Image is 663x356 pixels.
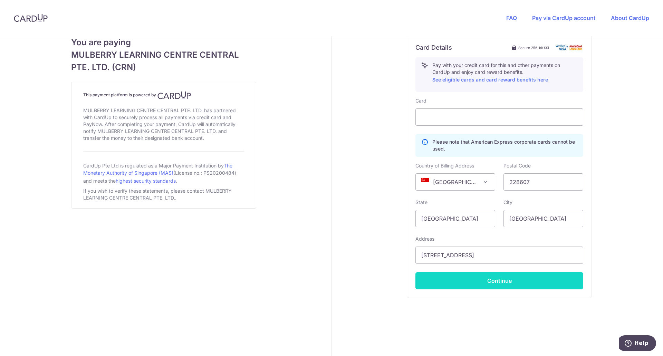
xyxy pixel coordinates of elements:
span: Singapore [415,173,495,191]
input: Example 123456 [503,173,583,191]
img: CardUp [14,14,48,22]
label: Postal Code [503,162,531,169]
span: MULBERRY LEARNING CENTRE CENTRAL PTE. LTD. (CRN) [71,49,256,74]
h4: This payment platform is powered by [83,91,244,99]
p: Pay with your credit card for this and other payments on CardUp and enjoy card reward benefits. [432,62,577,84]
div: If you wish to verify these statements, please contact MULBERRY LEARNING CENTRE CENTRAL PTE. LTD.. [83,186,244,203]
a: Pay via CardUp account [532,15,596,21]
a: FAQ [506,15,517,21]
div: MULBERRY LEARNING CENTRE CENTRAL PTE. LTD. has partnered with CardUp to securely process all paym... [83,106,244,143]
h6: Card Details [415,44,452,52]
label: Country of Billing Address [415,162,474,169]
label: Address [415,235,434,242]
iframe: Secure card payment input frame [421,113,577,121]
img: card secure [556,45,583,50]
a: See eligible cards and card reward benefits here [432,77,548,83]
div: CardUp Pte Ltd is regulated as a Major Payment Institution by (License no.: PS20200484) and meets... [83,160,244,186]
a: highest security standards [116,178,176,184]
label: State [415,199,427,206]
p: Please note that American Express corporate cards cannot be used. [432,138,577,152]
label: City [503,199,512,206]
a: About CardUp [611,15,649,21]
iframe: Opens a widget where you can find more information [619,335,656,353]
label: Card [415,97,426,104]
button: Continue [415,272,583,289]
span: Singapore [416,174,495,190]
span: You are paying [71,36,256,49]
span: Secure 256-bit SSL [518,45,550,50]
img: CardUp [157,91,191,99]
